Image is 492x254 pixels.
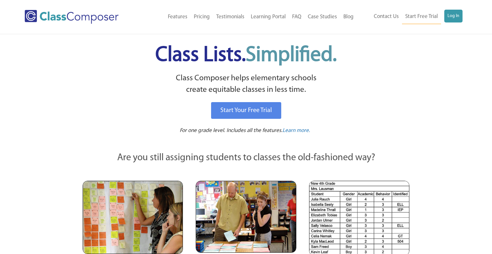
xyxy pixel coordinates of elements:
p: Are you still assigning students to classes the old-fashioned way? [83,151,409,165]
a: Start Free Trial [402,10,441,24]
a: Testimonials [213,10,248,24]
p: Class Composer helps elementary schools create equitable classes in less time. [82,73,410,96]
span: Learn more. [283,128,310,133]
span: Class Lists. [155,45,337,66]
a: Features [165,10,191,24]
a: Blog [340,10,357,24]
a: Contact Us [371,10,402,24]
a: FAQ [289,10,305,24]
a: Log In [444,10,463,22]
img: Blue and Pink Paper Cards [196,181,296,252]
a: Start Your Free Trial [211,102,281,119]
span: Simplified. [246,45,337,66]
a: Case Studies [305,10,340,24]
nav: Header Menu [357,10,463,24]
nav: Header Menu [140,10,357,24]
a: Learning Portal [248,10,289,24]
span: For one grade level. Includes all the features. [180,128,283,133]
span: Start Your Free Trial [220,107,272,114]
a: Learn more. [283,127,310,135]
img: Teachers Looking at Sticky Notes [83,181,183,254]
img: Class Composer [25,10,119,24]
a: Pricing [191,10,213,24]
